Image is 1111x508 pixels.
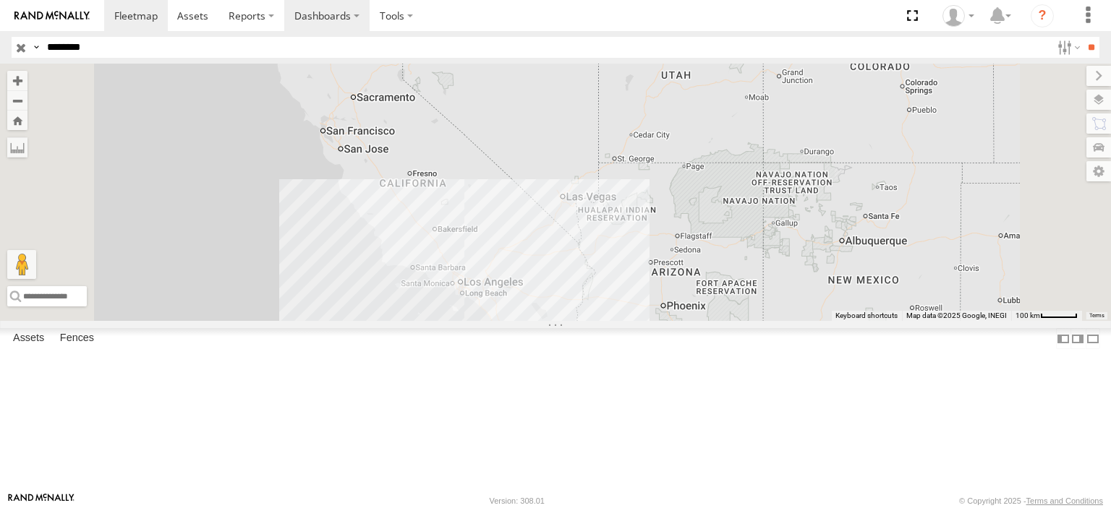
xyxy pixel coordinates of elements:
label: Fences [53,329,101,349]
label: Dock Summary Table to the Left [1056,328,1070,349]
div: Version: 308.01 [490,496,545,505]
label: Hide Summary Table [1086,328,1100,349]
button: Drag Pegman onto the map to open Street View [7,250,36,279]
button: Keyboard shortcuts [835,311,898,321]
button: Zoom Home [7,111,27,130]
i: ? [1031,4,1054,27]
label: Map Settings [1086,161,1111,181]
label: Measure [7,137,27,158]
div: Zulema McIntosch [937,5,979,27]
a: Terms and Conditions [1026,496,1103,505]
img: rand-logo.svg [14,11,90,21]
button: Zoom out [7,90,27,111]
span: 100 km [1016,311,1040,319]
label: Search Query [30,37,42,58]
a: Visit our Website [8,494,75,508]
label: Assets [6,329,51,349]
span: Map data ©2025 Google, INEGI [906,311,1007,319]
button: Map Scale: 100 km per 48 pixels [1011,311,1082,321]
button: Zoom in [7,71,27,90]
label: Dock Summary Table to the Right [1070,328,1085,349]
div: © Copyright 2025 - [959,496,1103,505]
label: Search Filter Options [1052,37,1083,58]
a: Terms (opens in new tab) [1089,312,1104,318]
